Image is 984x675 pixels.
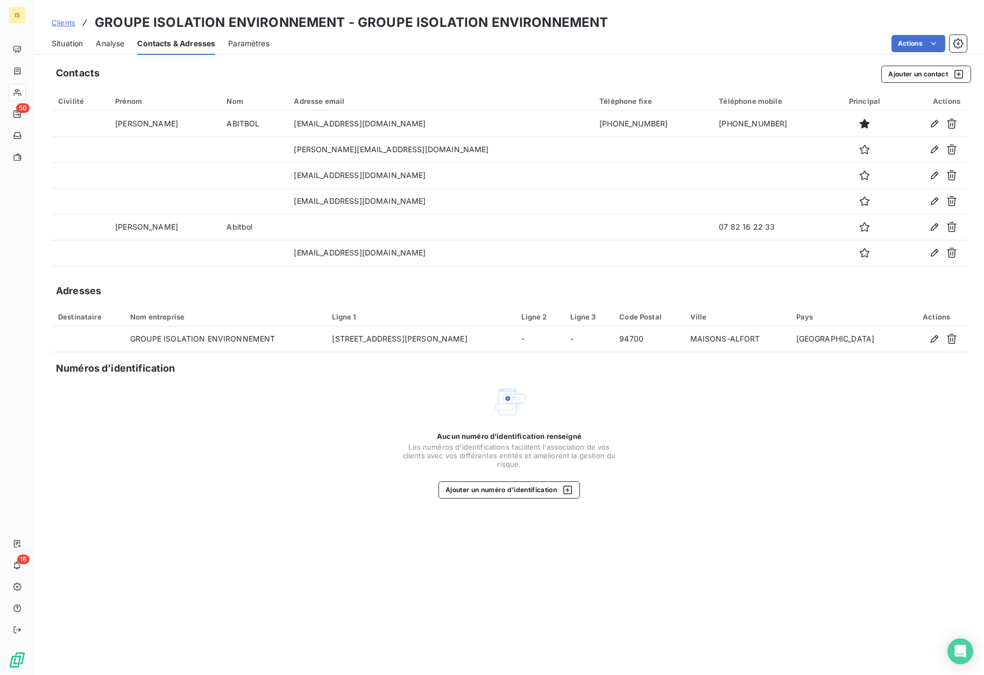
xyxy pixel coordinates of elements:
td: [STREET_ADDRESS][PERSON_NAME] [325,326,515,352]
a: Clients [52,17,75,28]
td: [GEOGRAPHIC_DATA] [790,326,907,352]
button: Actions [891,35,945,52]
span: 50 [16,103,30,113]
div: Principal [838,97,890,105]
div: Nom entreprise [130,312,319,321]
td: MAISONS-ALFORT [684,326,790,352]
span: Aucun numéro d’identification renseigné [437,432,582,440]
div: IS [9,6,26,24]
div: Civilité [58,97,102,105]
div: Actions [904,97,960,105]
div: Adresse email [294,97,586,105]
span: Les numéros d'identifications facilitent l'association de vos clients avec vos différentes entité... [402,443,617,468]
span: 16 [17,555,30,564]
div: Ligne 1 [332,312,508,321]
h5: Adresses [56,283,101,299]
td: 07 82 16 22 33 [712,214,832,240]
td: [PERSON_NAME] [109,214,220,240]
span: Analyse [96,38,124,49]
div: Open Intercom Messenger [947,638,973,664]
td: [EMAIL_ADDRESS][DOMAIN_NAME] [287,162,593,188]
h5: Numéros d’identification [56,361,175,376]
td: GROUPE ISOLATION ENVIRONNEMENT [124,326,325,352]
span: Situation [52,38,83,49]
td: 94700 [613,326,683,352]
div: Destinataire [58,312,117,321]
td: [PERSON_NAME] [109,111,220,137]
img: Empty state [492,385,527,419]
span: Contacts & Adresses [137,38,215,49]
div: Actions [912,312,960,321]
td: [PHONE_NUMBER] [712,111,832,137]
div: Ligne 3 [570,312,606,321]
td: [EMAIL_ADDRESS][DOMAIN_NAME] [287,240,593,266]
div: Code Postal [619,312,677,321]
h5: Contacts [56,66,100,81]
div: Nom [226,97,281,105]
td: [PHONE_NUMBER] [593,111,712,137]
div: Ligne 2 [521,312,557,321]
div: Téléphone fixe [599,97,706,105]
span: Paramètres [228,38,270,49]
td: [EMAIL_ADDRESS][DOMAIN_NAME] [287,188,593,214]
button: Ajouter un numéro d’identification [438,481,580,499]
img: Logo LeanPay [9,651,26,669]
span: Clients [52,18,75,27]
td: [EMAIL_ADDRESS][DOMAIN_NAME] [287,111,593,137]
td: ABITBOL [220,111,287,137]
td: [PERSON_NAME][EMAIL_ADDRESS][DOMAIN_NAME] [287,137,593,162]
div: Téléphone mobile [719,97,825,105]
td: - [564,326,613,352]
div: Prénom [115,97,214,105]
div: Ville [690,312,783,321]
div: Pays [796,312,900,321]
td: Abitbol [220,214,287,240]
td: - [515,326,564,352]
h3: GROUPE ISOLATION ENVIRONNEMENT - GROUPE ISOLATION ENVIRONNEMENT [95,13,608,32]
button: Ajouter un contact [881,66,971,83]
